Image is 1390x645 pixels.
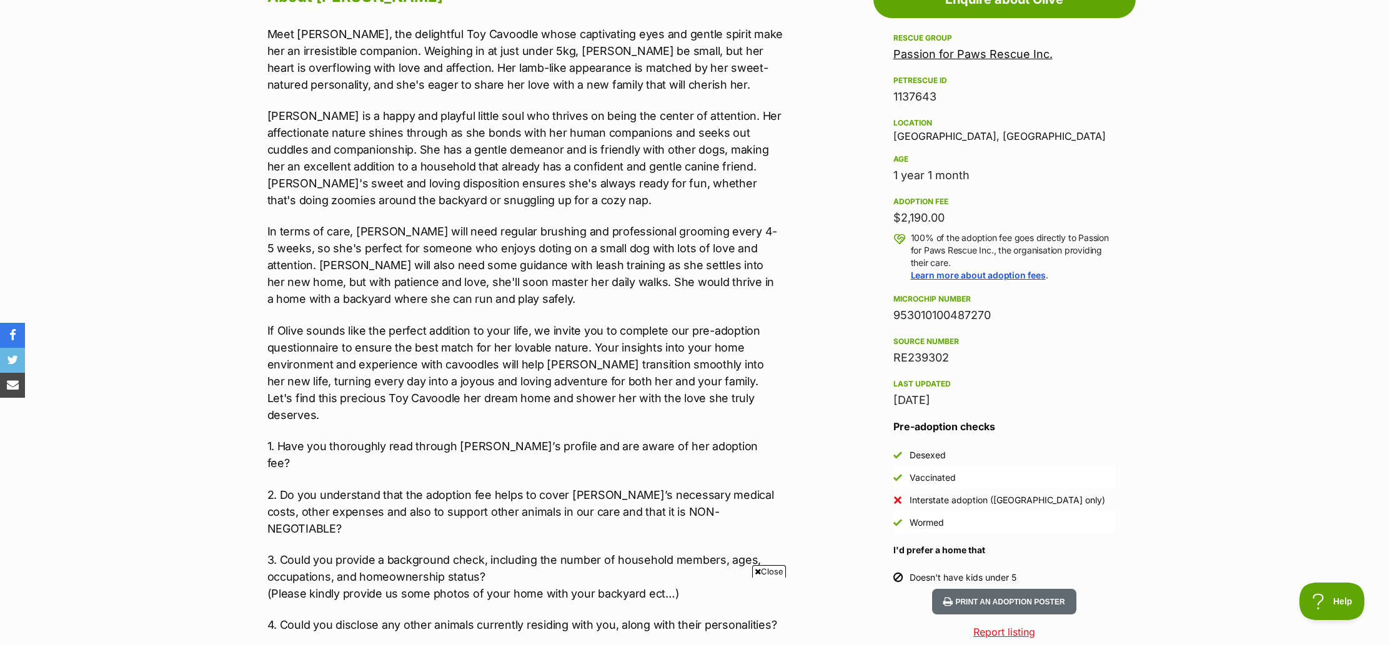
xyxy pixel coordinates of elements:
div: 1137643 [893,88,1116,106]
div: [DATE] [893,391,1116,409]
div: $2,190.00 [893,209,1116,227]
div: Wormed [910,516,944,529]
button: Print an adoption poster [932,589,1076,614]
div: Source number [893,337,1116,347]
div: Microchip number [893,294,1116,304]
a: Report listing [873,624,1136,639]
p: If Olive sounds like the perfect addition to your life, we invite you to complete our pre-adoptio... [267,322,783,423]
div: Desexed [910,449,946,461]
div: Doesn't have kids under 5 [910,571,1016,584]
div: Location [893,118,1116,128]
div: RE239302 [893,349,1116,367]
p: 2. Do you understand that the adoption fee helps to cover [PERSON_NAME]’s necessary medical costs... [267,486,783,537]
div: Vaccinated [910,471,956,484]
iframe: Advertisement [468,583,923,639]
div: Interstate adoption ([GEOGRAPHIC_DATA] only) [910,494,1105,506]
div: Rescue group [893,33,1116,43]
p: Meet [PERSON_NAME], the delightful Toy Cavoodle whose captivating eyes and gentle spirit make her... [267,26,783,93]
img: Yes [893,473,902,482]
div: Age [893,154,1116,164]
div: PetRescue ID [893,76,1116,86]
p: 3. Could you provide a background check, including the number of household members, ages, occupat... [267,551,783,602]
h3: Pre-adoption checks [893,419,1116,434]
div: 953010100487270 [893,307,1116,324]
span: Close [752,565,786,578]
h4: I'd prefer a home that [893,544,1116,556]
a: Passion for Paws Rescue Inc. [893,47,1053,61]
p: 4. Could you disclose any other animals currently residing with you, along with their personalities? [267,616,783,633]
img: No [893,496,902,505]
p: In terms of care, [PERSON_NAME] will need regular brushing and professional grooming every 4-5 we... [267,223,783,307]
div: [GEOGRAPHIC_DATA], [GEOGRAPHIC_DATA] [893,116,1116,142]
img: Yes [893,451,902,460]
p: [PERSON_NAME] is a happy and playful little soul who thrives on being the center of attention. He... [267,107,783,209]
img: Yes [893,518,902,527]
p: 100% of the adoption fee goes directly to Passion for Paws Rescue Inc., the organisation providin... [911,232,1116,282]
div: 1 year 1 month [893,167,1116,184]
iframe: Help Scout Beacon - Open [1299,583,1365,620]
a: Learn more about adoption fees [911,270,1046,280]
p: 1. Have you thoroughly read through [PERSON_NAME]’s profile and are aware of her adoption fee? [267,438,783,471]
div: Last updated [893,379,1116,389]
div: Adoption fee [893,197,1116,207]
